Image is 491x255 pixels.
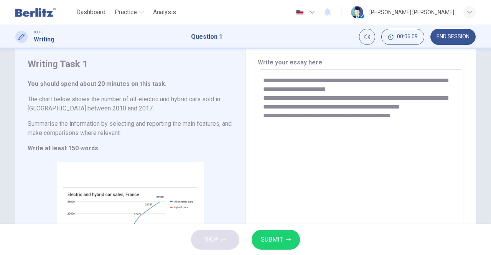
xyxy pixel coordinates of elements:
[28,58,233,70] h4: Writing Task 1
[150,5,179,19] button: Analysis
[437,34,470,40] span: END SESSION
[28,119,233,138] h6: Summarise the information by selecting and reporting the main features, and make comparisons wher...
[359,29,375,45] div: Mute
[28,79,233,89] h6: You should spend about 20 minutes on this task.
[76,8,105,17] span: Dashboard
[397,34,418,40] span: 00:06:09
[430,29,476,45] button: END SESSION
[73,5,109,19] button: Dashboard
[34,30,43,35] span: IELTS
[261,234,283,245] span: SUBMIT
[369,8,454,17] div: [PERSON_NAME] [PERSON_NAME]
[15,5,73,20] a: Berlitz Latam logo
[28,95,233,113] h6: The chart below shows the number of all-electric and hybrid cars sold in [GEOGRAPHIC_DATA] betwee...
[191,32,222,41] h1: Question 1
[351,6,363,18] img: Profile picture
[252,230,300,250] button: SUBMIT
[28,145,100,152] strong: Write at least 150 words.
[15,5,56,20] img: Berlitz Latam logo
[381,29,424,45] button: 00:06:09
[381,29,424,45] div: Hide
[34,35,54,44] h1: Writing
[258,58,463,67] h6: Write your essay here
[295,10,305,15] img: en
[112,5,147,19] button: Practice
[153,8,176,17] span: Analysis
[115,8,137,17] span: Practice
